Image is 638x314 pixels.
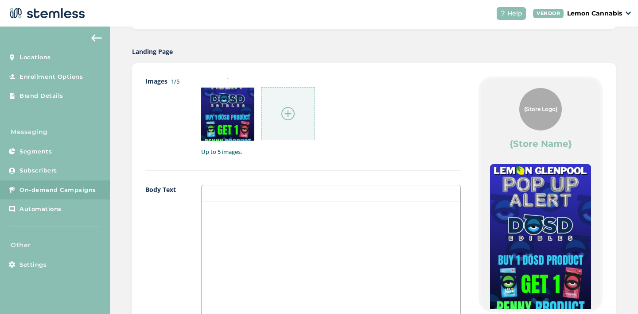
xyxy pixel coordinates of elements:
img: icon-circle-plus-45441306.svg [281,107,295,120]
img: icon-help-white-03924b79.svg [500,11,506,16]
small: 1 [201,77,254,84]
label: Up to 5 images. [201,148,461,157]
img: icon_down-arrow-small-66adaf34.svg [626,11,631,15]
span: Subscribers [19,166,57,175]
span: {Store Logo} [524,105,557,113]
div: VENDOR [533,9,564,18]
iframe: Chat Widget [594,272,638,314]
span: Automations [19,205,62,214]
label: {Store Name} [510,138,572,150]
span: On-demand Campaigns [19,186,96,195]
span: Settings [19,260,47,269]
label: 1/5 [171,77,179,85]
span: Brand Details [19,92,63,100]
span: Enrollment Options [19,73,83,81]
span: Segments [19,147,52,156]
span: Locations [19,53,51,62]
span: Help [507,9,522,18]
img: icon-arrow-back-accent-c549486e.svg [91,34,102,42]
img: logo-dark-0685b13c.svg [7,4,85,22]
p: Lemon Cannabis [567,9,622,18]
label: Landing Page [132,47,173,56]
img: 9k= [201,88,254,141]
label: Images [145,77,183,156]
